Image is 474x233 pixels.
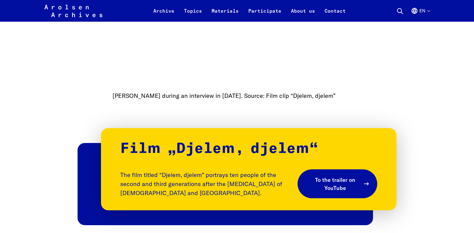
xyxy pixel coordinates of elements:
a: Materials [207,7,243,22]
a: Archive [148,7,179,22]
a: About us [286,7,320,22]
p: Film „Djelem, djelem“ [120,140,377,157]
figcaption: [PERSON_NAME] during an interview in [DATE]. Source: Film clip “Djelem, djelem” [110,91,364,100]
span: To the trailer on YouTube [310,176,360,192]
button: English, language selection [411,7,430,22]
a: Contact [320,7,350,22]
a: Topics [179,7,207,22]
p: The film titled “Djelem, djelem” portrays ten people of the second and third generations after th... [120,170,292,197]
nav: Primary [148,4,350,18]
a: Participate [243,7,286,22]
a: To the trailer on YouTube [298,169,377,198]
